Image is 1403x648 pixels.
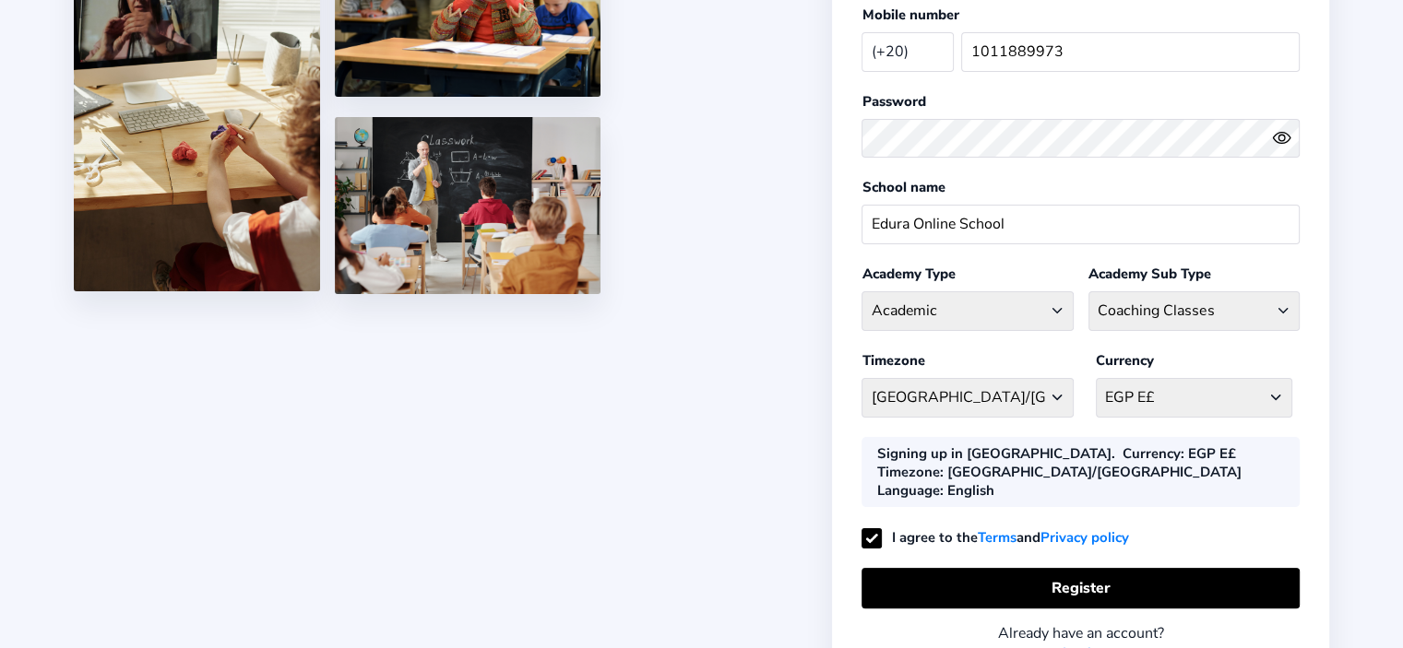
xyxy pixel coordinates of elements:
b: Currency [1122,444,1180,463]
label: I agree to the and [862,528,1128,547]
div: : English [876,481,993,500]
label: Academy Type [862,265,955,283]
ion-icon: eye outline [1272,128,1291,147]
input: Your mobile number [961,32,1300,72]
div: Signing up in [GEOGRAPHIC_DATA]. [876,444,1114,463]
a: Privacy policy [1040,526,1128,549]
a: Terms [977,526,1016,549]
div: : [GEOGRAPHIC_DATA]/[GEOGRAPHIC_DATA] [876,463,1241,481]
div: Already have an account? [862,623,1300,643]
label: Password [862,92,925,111]
b: Language [876,481,939,500]
label: Academy Sub Type [1088,265,1211,283]
button: eye outlineeye off outline [1272,128,1300,147]
img: 5.png [335,117,600,294]
div: : EGP E£ [1122,444,1235,463]
b: Timezone [876,463,939,481]
button: Register [862,568,1300,607]
label: Mobile number [862,6,958,24]
label: School name [862,178,945,196]
label: Timezone [862,351,924,370]
input: School name [862,205,1300,244]
label: Currency [1096,351,1154,370]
